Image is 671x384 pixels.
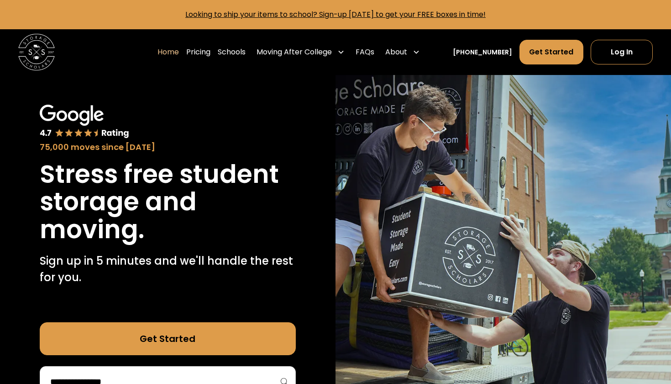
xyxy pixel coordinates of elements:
h1: Stress free student storage and moving. [40,160,296,244]
div: 75,000 moves since [DATE] [40,141,296,153]
a: FAQs [356,39,374,65]
a: Get Started [40,322,296,355]
img: Google 4.7 star rating [40,105,130,139]
img: Storage Scholars main logo [18,34,55,70]
div: Moving After College [257,47,332,58]
div: About [382,39,424,65]
a: home [18,34,55,70]
a: Home [157,39,179,65]
a: Pricing [186,39,210,65]
p: Sign up in 5 minutes and we'll handle the rest for you. [40,253,296,286]
div: About [385,47,407,58]
a: Looking to ship your items to school? Sign-up [DATE] to get your FREE boxes in time! [185,9,486,20]
a: Get Started [519,40,583,64]
a: [PHONE_NUMBER] [453,48,512,57]
a: Log In [591,40,653,64]
div: Moving After College [253,39,348,65]
a: Schools [218,39,246,65]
